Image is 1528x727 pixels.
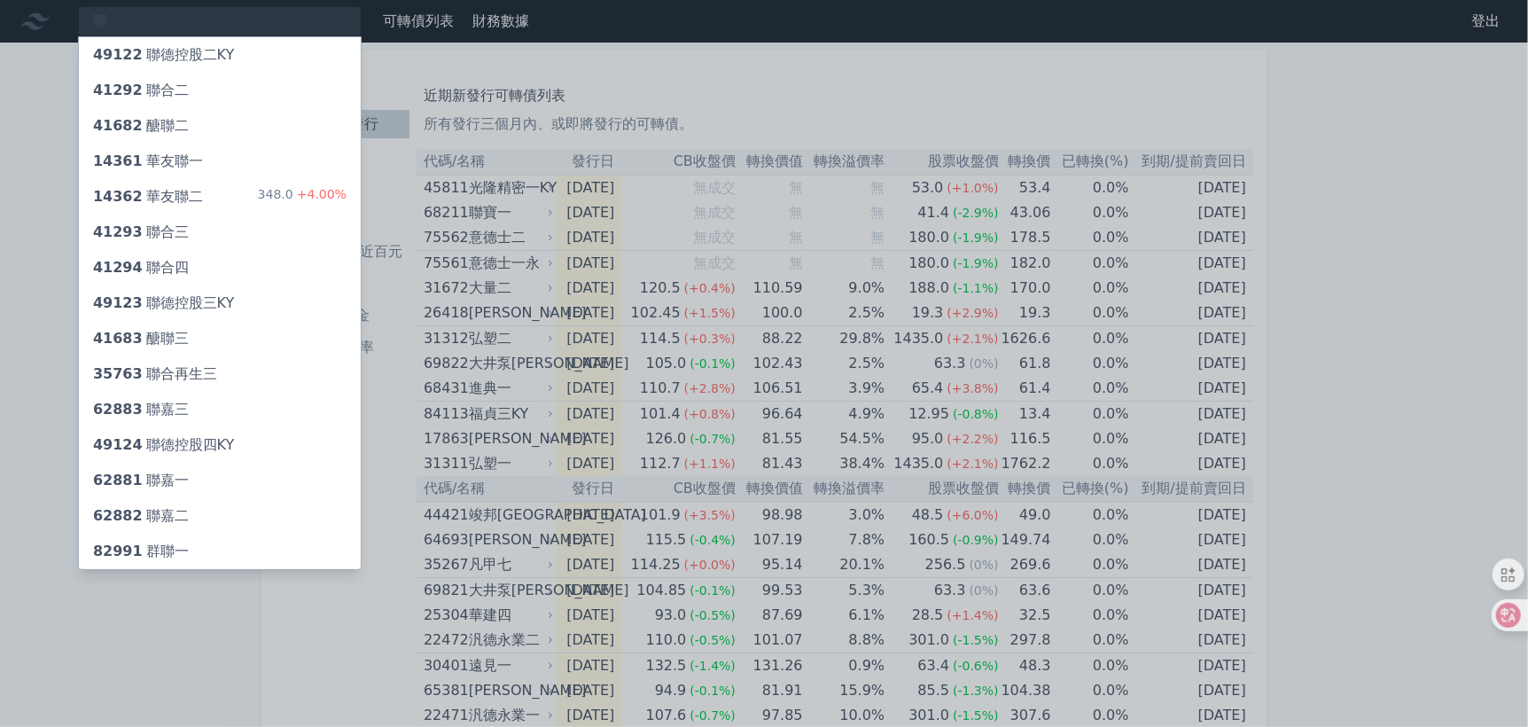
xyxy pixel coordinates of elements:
div: 聯嘉三 [93,399,189,420]
div: 聯德控股二KY [93,44,234,66]
a: 14362華友聯二 348.0+4.00% [79,179,361,215]
div: 聯德控股四KY [93,434,234,456]
a: 41293聯合三 [79,215,361,250]
a: 62883聯嘉三 [79,392,361,427]
a: 14361華友聯一 [79,144,361,179]
div: 348.0 [258,186,347,207]
div: 醣聯二 [93,115,189,137]
a: 82991群聯一 [79,534,361,569]
span: 41292 [93,82,143,98]
a: 62882聯嘉二 [79,498,361,534]
div: 聯德控股三KY [93,293,234,314]
span: 62882 [93,507,143,524]
span: 41293 [93,223,143,240]
div: 聯合二 [93,80,189,101]
span: 41683 [93,330,143,347]
span: +4.00% [293,187,347,201]
span: 62881 [93,472,143,489]
a: 49123聯德控股三KY [79,285,361,321]
span: 41294 [93,259,143,276]
span: 41682 [93,117,143,134]
div: 醣聯三 [93,328,189,349]
div: 華友聯一 [93,151,203,172]
span: 49124 [93,436,143,453]
a: 35763聯合再生三 [79,356,361,392]
a: 49124聯德控股四KY [79,427,361,463]
a: 41294聯合四 [79,250,361,285]
span: 14362 [93,188,143,205]
div: 聯嘉一 [93,470,189,491]
span: 14361 [93,152,143,169]
span: 35763 [93,365,143,382]
a: 41292聯合二 [79,73,361,108]
a: 41682醣聯二 [79,108,361,144]
span: 62883 [93,401,143,418]
div: 聯合四 [93,257,189,278]
a: 62881聯嘉一 [79,463,361,498]
div: 聯合再生三 [93,363,217,385]
div: 聯嘉二 [93,505,189,527]
div: 聯合三 [93,222,189,243]
div: 華友聯二 [93,186,203,207]
span: 82991 [93,543,143,559]
a: 49122聯德控股二KY [79,37,361,73]
span: 49123 [93,294,143,311]
span: 49122 [93,46,143,63]
a: 41683醣聯三 [79,321,361,356]
div: 群聯一 [93,541,189,562]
